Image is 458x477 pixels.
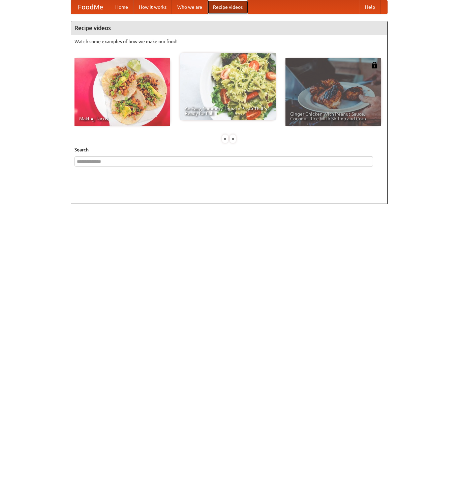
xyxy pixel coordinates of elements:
a: Help [360,0,380,14]
h5: Search [74,146,384,153]
p: Watch some examples of how we make our food! [74,38,384,45]
h4: Recipe videos [71,21,387,35]
a: Making Tacos [74,58,170,126]
a: FoodMe [71,0,110,14]
img: 483408.png [371,62,378,68]
a: How it works [133,0,172,14]
div: » [230,135,236,143]
a: Who we are [172,0,208,14]
span: An Easy, Summery Tomato Pasta That's Ready for Fall [185,106,271,116]
a: Recipe videos [208,0,248,14]
div: « [222,135,228,143]
span: Making Tacos [79,116,165,121]
a: Home [110,0,133,14]
a: An Easy, Summery Tomato Pasta That's Ready for Fall [180,53,276,120]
